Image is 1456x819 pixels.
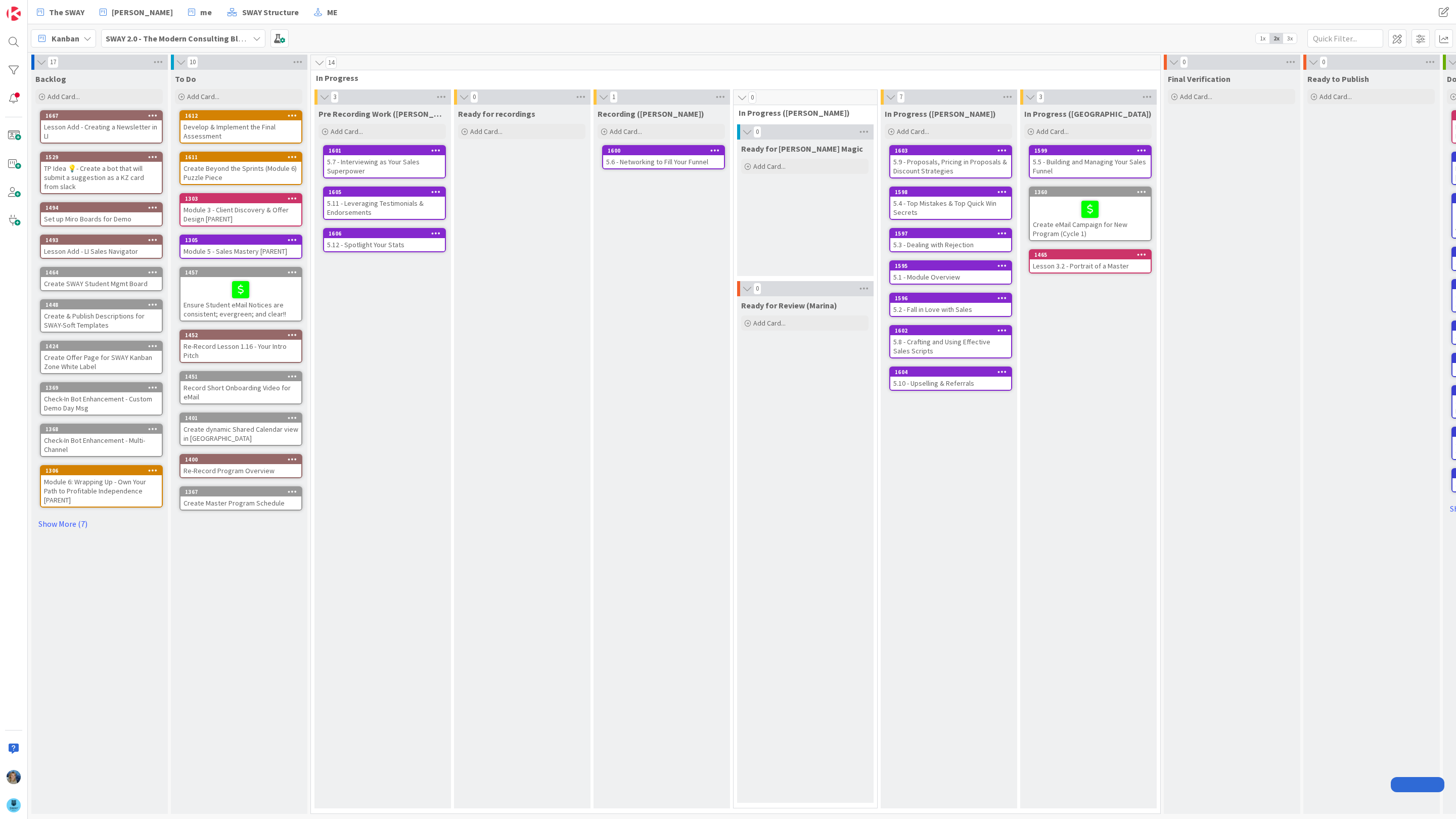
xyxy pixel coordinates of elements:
[7,798,21,812] img: avatar
[179,110,302,144] a: 1612Develop & Implement the Final Assessment
[35,516,163,532] a: Show More (7)
[748,92,756,104] span: 0
[885,109,996,119] span: In Progress (Fike)
[182,3,218,21] a: me
[180,236,301,258] div: 1305Module 5 - Sales Mastery [PARENT]
[889,187,1012,220] a: 15985.4 - Top Mistakes & Top Quick Win Secrets
[897,91,905,103] span: 7
[41,475,162,507] div: Module 6: Wrapping Up - Own Your Path to Profitable Independence [PARENT]
[185,154,301,161] div: 1611
[1029,249,1152,274] a: 1465Lesson 3.2 - Portrait of a Master
[180,496,301,510] div: Create Master Program Schedule
[890,146,1011,155] div: 1603
[41,245,162,258] div: Lesson Add - LI Sales Navigator
[41,153,162,162] div: 1529
[1030,259,1151,272] div: Lesson 3.2 - Portrait of a Master
[897,127,929,136] span: Add Card...
[180,245,301,258] div: Module 5 - Sales Mastery [PARENT]
[890,377,1011,390] div: 5.10 - Upselling & Referrals
[753,283,761,295] span: 0
[41,434,162,456] div: Check-In Bot Enhancement - Multi-Channel
[31,3,90,21] a: The SWAY
[889,260,1012,285] a: 15955.1 - Module Overview
[603,146,724,155] div: 1600
[52,32,79,44] span: Kanban
[610,91,618,103] span: 1
[48,92,80,101] span: Add Card...
[890,229,1011,238] div: 1597
[185,332,301,339] div: 1452
[890,294,1011,303] div: 1596
[1029,187,1152,241] a: 1360Create eMail Campaign for New Program (Cycle 1)
[180,111,301,143] div: 1612Develop & Implement the Final Assessment
[40,235,163,259] a: 1493Lesson Add - LI Sales Navigator
[175,74,196,84] span: To Do
[41,466,162,507] div: 1306Module 6: Wrapping Up - Own Your Path to Profitable Independence [PARENT]
[45,467,162,474] div: 1306
[608,147,724,154] div: 1600
[180,381,301,403] div: Record Short Onboarding Video for eMail
[41,300,162,332] div: 1448Create & Publish Descriptions for SWAY-Soft Templates
[45,301,162,308] div: 1448
[1168,74,1231,84] span: Final Verification
[329,230,445,237] div: 1606
[323,228,446,252] a: 16065.12 - Spotlight Your Stats
[895,295,1011,302] div: 1596
[470,91,478,103] span: 0
[40,267,163,291] a: 1464Create SWAY Student Mgmt Board
[179,486,302,511] a: 1367Create Master Program Schedule
[890,146,1011,177] div: 16035.9 - Proposals, Pricing in Proposals & Discount Strategies
[41,425,162,434] div: 1368
[40,299,163,333] a: 1448Create & Publish Descriptions for SWAY-Soft Templates
[45,204,162,211] div: 1494
[890,197,1011,219] div: 5.4 - Top Mistakes & Top Quick Win Secrets
[1180,92,1212,101] span: Add Card...
[45,384,162,391] div: 1369
[1030,188,1151,197] div: 1360
[890,270,1011,284] div: 5.1 - Module Overview
[895,230,1011,237] div: 1597
[41,466,162,475] div: 1306
[326,57,337,69] span: 14
[180,203,301,225] div: Module 3 - Client Discovery & Offer Design [PARENT]
[185,195,301,202] div: 1303
[180,236,301,245] div: 1305
[308,3,344,21] a: ME
[889,367,1012,391] a: 16045.10 - Upselling & Referrals
[94,3,179,21] a: [PERSON_NAME]
[185,112,301,119] div: 1612
[180,340,301,362] div: Re-Record Lesson 1.16 - Your Intro Pitch
[41,268,162,290] div: 1464Create SWAY Student Mgmt Board
[1030,146,1151,177] div: 15995.5 - Building and Managing Your Sales Funnel
[180,455,301,464] div: 1400
[890,368,1011,377] div: 1604
[890,188,1011,219] div: 15985.4 - Top Mistakes & Top Quick Win Secrets
[179,267,302,322] a: 1457Ensure Student eMail Notices are consistent; evergreen; and clear!!
[41,120,162,143] div: Lesson Add - Creating a Newsletter in LI
[324,188,445,197] div: 1605
[40,202,163,226] a: 1494Set up Miro Boards for Demo
[458,109,535,119] span: Ready for recordings
[180,372,301,403] div: 1451Record Short Onboarding Video for eMail
[1180,56,1188,68] span: 0
[40,465,163,508] a: 1306Module 6: Wrapping Up - Own Your Path to Profitable Independence [PARENT]
[602,145,725,169] a: 16005.6 - Networking to Fill Your Funnel
[180,331,301,362] div: 1452Re-Record Lesson 1.16 - Your Intro Pitch
[179,454,302,478] a: 1400Re-Record Program Overview
[41,342,162,373] div: 1424Create Offer Page for SWAY Kanban Zone White Label
[323,145,446,178] a: 16015.7 - Interviewing as Your Sales Superpower
[470,127,503,136] span: Add Card...
[106,33,265,43] b: SWAY 2.0 - The Modern Consulting Blueprint
[753,126,761,138] span: 0
[41,203,162,212] div: 1494
[40,382,163,416] a: 1369Check-In Bot Enhancement - Custom Demo Day Msg
[1030,250,1151,259] div: 1465
[895,262,1011,269] div: 1595
[324,229,445,238] div: 1606
[41,111,162,143] div: 1667Lesson Add - Creating a Newsletter in LI
[180,194,301,225] div: 1303Module 3 - Client Discovery & Offer Design [PARENT]
[895,327,1011,334] div: 1602
[1029,145,1152,178] a: 15995.5 - Building and Managing Your Sales Funnel
[187,92,219,101] span: Add Card...
[41,277,162,290] div: Create SWAY Student Mgmt Board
